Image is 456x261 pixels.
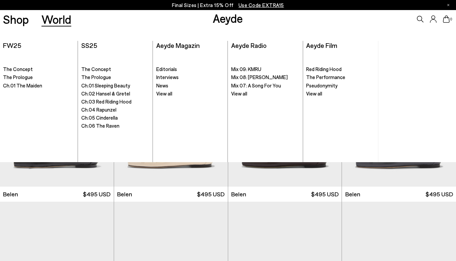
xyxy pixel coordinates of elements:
span: Ch.01 The Maiden [3,82,42,88]
span: Mix 08: [PERSON_NAME] [231,74,288,80]
span: Ch.05 Cinderella [81,115,118,121]
a: Aeyde [213,11,243,25]
span: 0 [450,17,453,21]
a: Mix 09: KMRU [231,66,299,73]
span: Mix 09: KMRU [231,66,261,72]
span: Ch.01 Sleeping Beauty [81,82,130,88]
span: The Prologue [3,74,33,80]
a: View all [156,90,224,97]
span: The Performance [306,74,345,80]
a: The Performance [306,74,375,81]
h3: Magazin [431,150,449,155]
a: SS25 [81,41,97,49]
img: X-exploration-v2_1_900x.png [378,41,453,159]
a: The Concept [81,66,150,73]
span: Ch.06 The Raven [81,123,119,129]
a: Belen $495 USD [342,187,456,202]
a: Mix 08: [PERSON_NAME] [231,74,299,81]
a: Aeyde Film [306,41,337,49]
a: FW25 [3,41,21,49]
span: The Concept [3,66,33,72]
span: Interviews [156,74,179,80]
a: Ch.01 Sleeping Beauty [81,82,150,89]
a: News [156,82,224,89]
span: News [156,82,168,88]
span: $495 USD [426,190,453,198]
a: Ch.06 The Raven [81,123,150,129]
a: Aeyde Magazin [156,41,200,49]
span: View all [156,90,172,96]
a: Belen $495 USD [228,187,342,202]
a: View all [306,90,375,97]
span: Belen [3,190,18,198]
span: Pseudonymity [306,82,338,88]
a: Mix 07: A Song For You [231,82,299,89]
span: The Prologue [81,74,111,80]
a: Ch.02 Hansel & Gretel [81,90,150,97]
a: Belen $495 USD [114,187,228,202]
a: The Prologue [81,74,150,81]
a: Aeyde Radio [231,41,267,49]
a: Red Riding Hood [306,66,375,73]
a: Aeyde Magazin [378,41,453,159]
span: Ch.03 Red Riding Hood [81,99,131,105]
a: The Prologue [3,74,75,81]
span: $495 USD [311,190,339,198]
span: Navigate to /collections/ss25-final-sizes [239,2,284,8]
a: Shop [3,13,29,25]
h3: Aeyde [382,150,395,155]
a: World [41,13,71,25]
span: Belen [231,190,246,198]
a: Ch.01 The Maiden [3,82,75,89]
a: Editorials [156,66,224,73]
span: View all [231,90,247,96]
a: Ch.04 Rapunzel [81,107,150,113]
span: View all [306,90,322,96]
a: The Concept [3,66,75,73]
span: Ch.02 Hansel & Gretel [81,90,130,96]
span: Ch.04 Rapunzel [81,107,116,113]
span: Belen [345,190,360,198]
span: $495 USD [197,190,224,198]
a: 0 [443,15,450,23]
span: The Concept [81,66,111,72]
span: Mix 07: A Song For You [231,82,281,88]
a: Ch.03 Red Riding Hood [81,99,150,105]
p: Final Sizes | Extra 15% Off [172,1,284,9]
span: $495 USD [83,190,110,198]
a: Interviews [156,74,224,81]
a: View all [231,90,299,97]
a: Pseudonymity [306,82,375,89]
a: Ch.05 Cinderella [81,115,150,121]
span: Red Riding Hood [306,66,342,72]
span: Editorials [156,66,177,72]
span: Belen [117,190,132,198]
